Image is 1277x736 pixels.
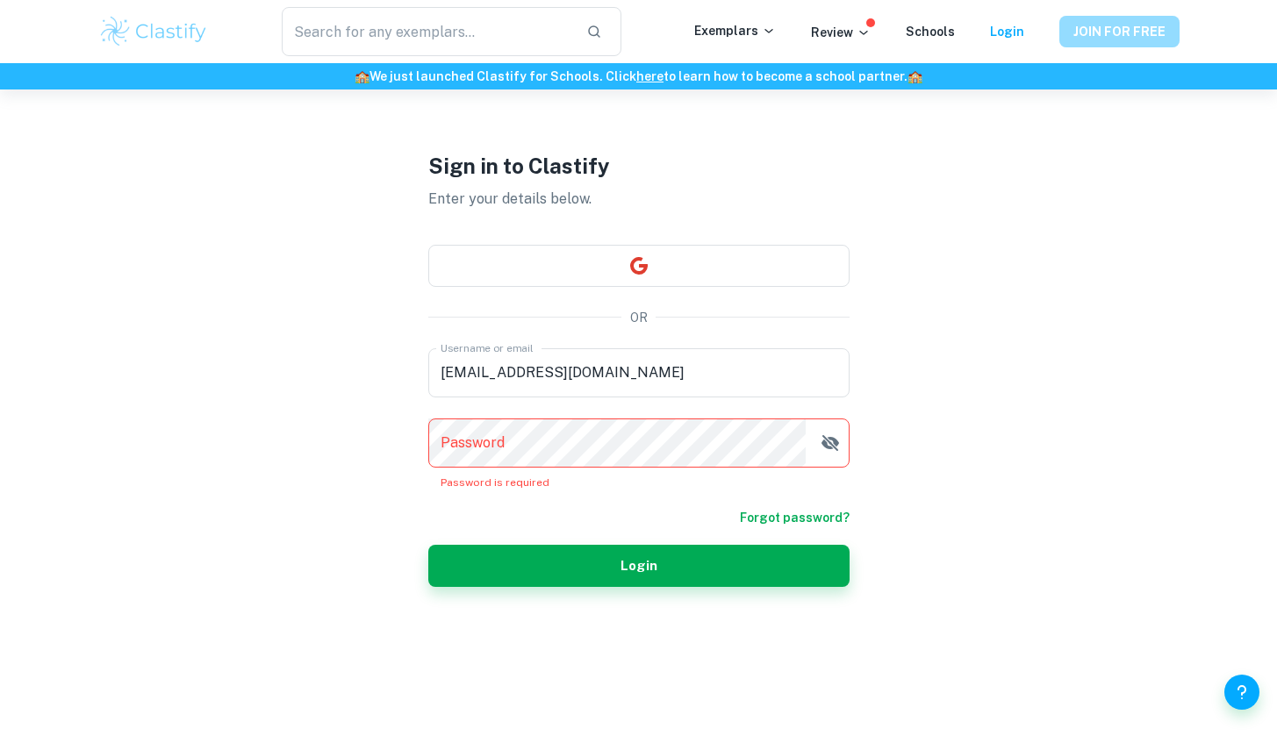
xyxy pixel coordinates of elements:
[630,308,648,327] p: OR
[636,69,664,83] a: here
[4,67,1273,86] h6: We just launched Clastify for Schools. Click to learn how to become a school partner.
[1059,16,1180,47] button: JOIN FOR FREE
[441,340,534,355] label: Username or email
[990,25,1024,39] a: Login
[441,475,837,490] p: Password is required
[428,189,850,210] p: Enter your details below.
[1224,675,1259,710] button: Help and Feedback
[428,545,850,587] button: Login
[282,7,571,56] input: Search for any exemplars...
[906,25,955,39] a: Schools
[355,69,369,83] span: 🏫
[740,508,850,527] a: Forgot password?
[811,23,871,42] p: Review
[694,21,776,40] p: Exemplars
[428,150,850,182] h1: Sign in to Clastify
[98,14,210,49] img: Clastify logo
[908,69,922,83] span: 🏫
